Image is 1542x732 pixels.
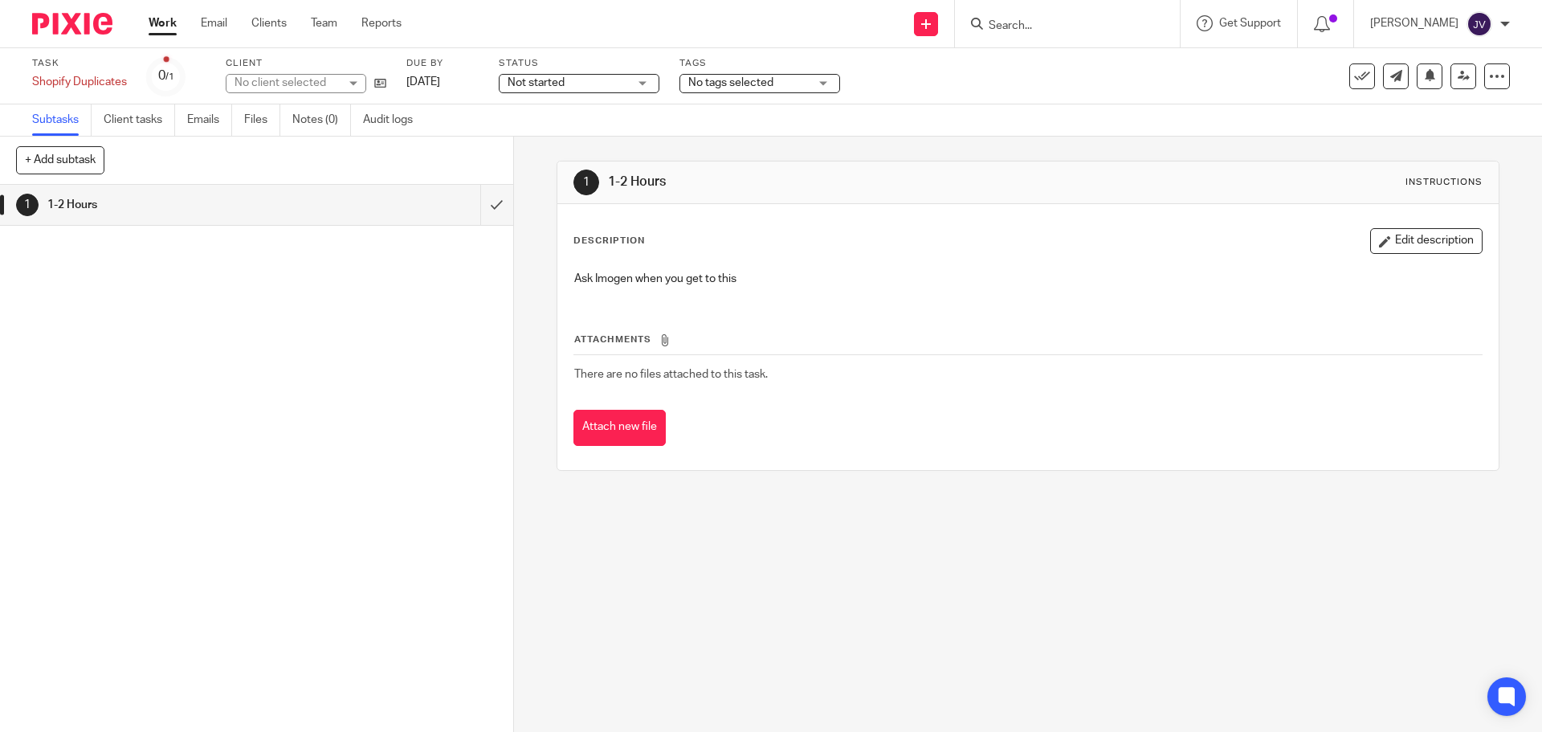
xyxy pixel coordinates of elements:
[508,77,565,88] span: Not started
[573,410,666,446] button: Attach new file
[165,72,174,81] small: /1
[158,67,174,85] div: 0
[1370,228,1483,254] button: Edit description
[679,57,840,70] label: Tags
[361,15,402,31] a: Reports
[499,57,659,70] label: Status
[32,57,127,70] label: Task
[226,57,386,70] label: Client
[406,76,440,88] span: [DATE]
[574,271,1481,287] p: Ask Imogen when you get to this
[1370,15,1458,31] p: [PERSON_NAME]
[235,75,339,91] div: No client selected
[149,15,177,31] a: Work
[187,104,232,136] a: Emails
[363,104,425,136] a: Audit logs
[47,193,325,217] h1: 1-2 Hours
[16,194,39,216] div: 1
[573,235,645,247] p: Description
[574,369,768,380] span: There are no files attached to this task.
[244,104,280,136] a: Files
[574,335,651,344] span: Attachments
[608,174,1063,190] h1: 1-2 Hours
[32,13,112,35] img: Pixie
[1467,11,1492,37] img: svg%3E
[1219,18,1281,29] span: Get Support
[573,170,599,195] div: 1
[311,15,337,31] a: Team
[16,146,104,174] button: + Add subtask
[688,77,773,88] span: No tags selected
[104,104,175,136] a: Client tasks
[406,57,479,70] label: Due by
[32,104,92,136] a: Subtasks
[32,74,127,90] div: Shopify Duplicates
[201,15,227,31] a: Email
[292,104,351,136] a: Notes (0)
[1405,176,1483,189] div: Instructions
[987,19,1132,34] input: Search
[251,15,287,31] a: Clients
